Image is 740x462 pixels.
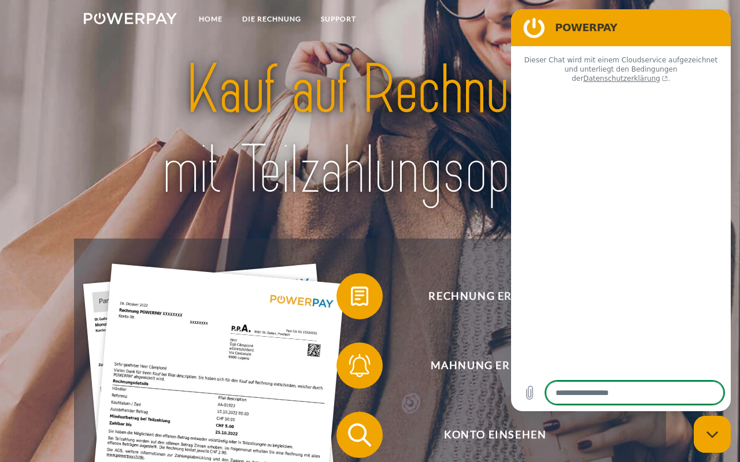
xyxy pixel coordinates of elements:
iframe: Schaltfläche zum Öffnen des Messaging-Fensters; Konversation läuft [694,416,731,453]
span: Konto einsehen [354,412,637,458]
button: Rechnung erhalten? [336,273,637,319]
img: qb_bill.svg [345,282,374,311]
a: agb [597,9,632,29]
button: Mahnung erhalten? [336,342,637,389]
span: Rechnung erhalten? [354,273,637,319]
button: Konto einsehen [336,412,637,458]
iframe: Messaging-Fenster [511,9,731,411]
img: logo-powerpay-white.svg [84,13,177,24]
a: SUPPORT [311,9,366,29]
img: qb_bell.svg [345,351,374,380]
a: Home [189,9,232,29]
span: Mahnung erhalten? [354,342,637,389]
a: DIE RECHNUNG [232,9,311,29]
img: qb_search.svg [345,420,374,449]
img: title-powerpay_de.svg [112,46,628,214]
